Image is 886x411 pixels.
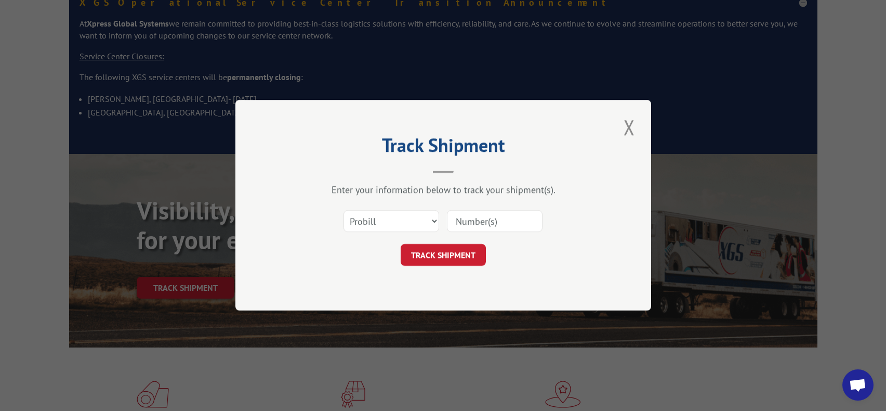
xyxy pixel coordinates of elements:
[447,211,543,233] input: Number(s)
[287,184,599,196] div: Enter your information below to track your shipment(s).
[287,138,599,158] h2: Track Shipment
[842,369,874,401] a: Open chat
[401,245,486,266] button: TRACK SHIPMENT
[620,113,638,142] button: Close modal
